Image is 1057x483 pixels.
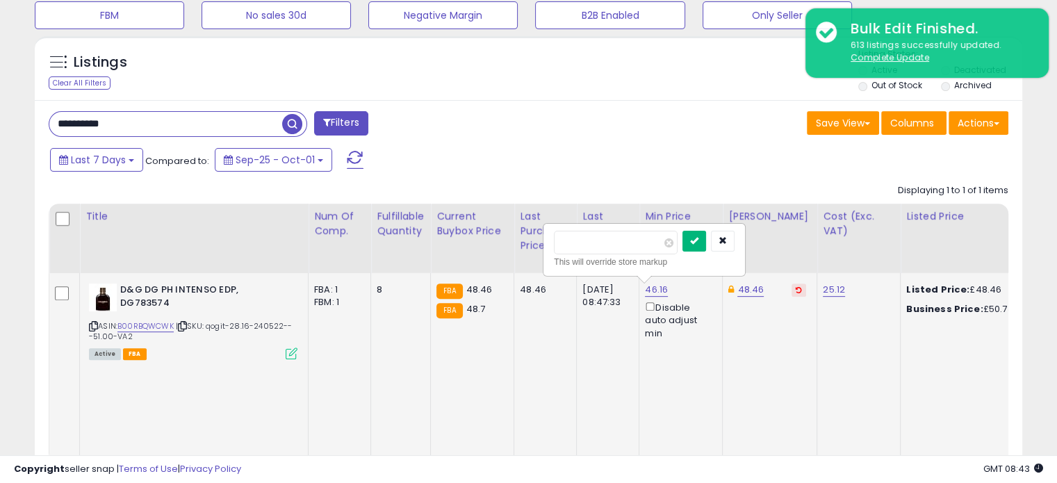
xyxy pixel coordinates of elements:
span: | SKU: qogit-28.16-240522---51.00-VA2 [89,320,293,341]
span: Compared to: [145,154,209,167]
div: Last Purchase Date (GMT) [582,209,633,268]
div: Disable auto adjust min [645,300,712,340]
div: Cost (Exc. VAT) [823,209,894,238]
img: 31aUdcPPWOL._SL40_.jpg [89,284,117,311]
h5: Listings [74,53,127,72]
div: £48.46 [906,284,1022,296]
span: FBA [123,348,147,360]
button: Save View [807,111,879,135]
label: Out of Stock [871,79,922,91]
span: Sep-25 - Oct-01 [236,153,315,167]
div: seller snap | | [14,463,241,476]
a: B00RBQWCWK [117,320,174,332]
button: Actions [949,111,1008,135]
a: Terms of Use [119,462,178,475]
strong: Copyright [14,462,65,475]
span: Columns [890,116,934,130]
button: Filters [314,111,368,136]
div: Displaying 1 to 1 of 1 items [898,184,1008,197]
b: Business Price: [906,302,983,316]
span: Last 7 Days [71,153,126,167]
label: Archived [953,79,991,91]
div: Num of Comp. [314,209,365,238]
div: ASIN: [89,284,297,358]
b: D&G DG PH INTENSO EDP, DG783574 [120,284,289,313]
b: Listed Price: [906,283,969,296]
div: 8 [377,284,420,296]
small: FBA [436,303,462,318]
button: Last 7 Days [50,148,143,172]
div: Title [85,209,302,224]
div: This will override store markup [554,255,735,269]
div: Bulk Edit Finished. [840,19,1038,39]
div: Current Buybox Price [436,209,508,238]
a: 48.46 [737,283,764,297]
a: 25.12 [823,283,845,297]
div: Min Price [645,209,716,224]
div: [DATE] 08:47:33 [582,284,628,309]
button: Columns [881,111,947,135]
button: FBM [35,1,184,29]
div: [PERSON_NAME] [728,209,811,224]
div: Clear All Filters [49,76,110,90]
div: 48.46 [520,284,566,296]
button: Negative Margin [368,1,518,29]
a: Privacy Policy [180,462,241,475]
div: Last Purchase Price [520,209,571,253]
div: £50.74 [906,303,1022,316]
button: B2B Enabled [535,1,685,29]
button: No sales 30d [202,1,351,29]
span: All listings currently available for purchase on Amazon [89,348,121,360]
span: 2025-10-9 08:43 GMT [983,462,1043,475]
button: Only Seller [703,1,852,29]
div: FBM: 1 [314,296,360,309]
u: Complete Update [851,51,929,63]
div: Fulfillable Quantity [377,209,425,238]
a: 46.16 [645,283,668,297]
div: Listed Price [906,209,1026,224]
button: Sep-25 - Oct-01 [215,148,332,172]
div: FBA: 1 [314,284,360,296]
div: 613 listings successfully updated. [840,39,1038,65]
small: FBA [436,284,462,299]
span: 48.46 [466,283,493,296]
span: 48.7 [466,302,486,316]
